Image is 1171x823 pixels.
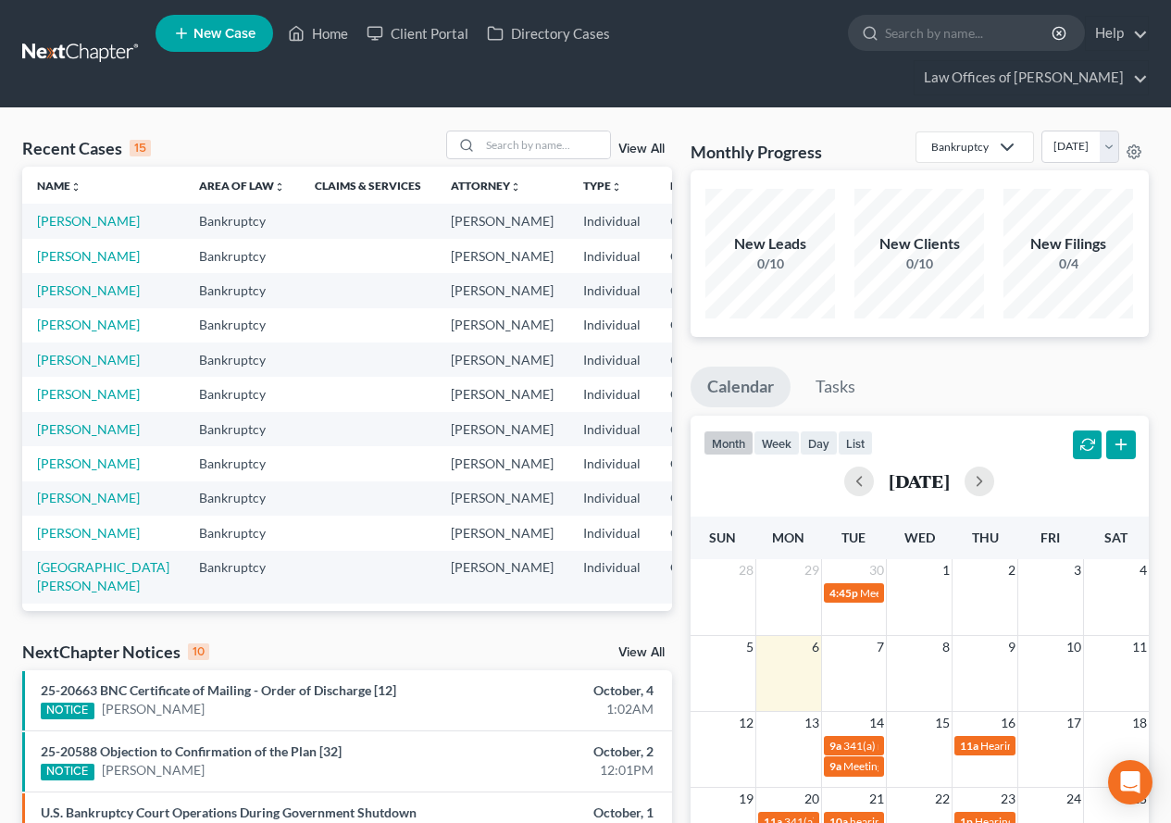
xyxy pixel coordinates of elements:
[184,343,300,377] td: Bankruptcy
[22,641,209,663] div: NextChapter Notices
[37,248,140,264] a: [PERSON_NAME]
[436,604,568,656] td: [PERSON_NAME]
[274,181,285,193] i: unfold_more
[691,367,791,407] a: Calendar
[37,179,81,193] a: Nameunfold_more
[933,788,952,810] span: 22
[889,471,950,491] h2: [DATE]
[568,481,655,516] td: Individual
[193,27,255,41] span: New Case
[655,604,746,656] td: CTB
[37,317,140,332] a: [PERSON_NAME]
[184,204,300,238] td: Bankruptcy
[37,525,140,541] a: [PERSON_NAME]
[941,559,952,581] span: 1
[436,551,568,604] td: [PERSON_NAME]
[1130,712,1149,734] span: 18
[22,137,151,159] div: Recent Cases
[568,516,655,550] td: Individual
[1104,530,1127,545] span: Sat
[655,204,746,238] td: CTB
[829,586,858,600] span: 4:45p
[655,516,746,550] td: CTB
[568,343,655,377] td: Individual
[279,17,357,50] a: Home
[461,681,653,700] div: October, 4
[436,239,568,273] td: [PERSON_NAME]
[867,788,886,810] span: 21
[184,516,300,550] td: Bankruptcy
[841,530,866,545] span: Tue
[568,604,655,656] td: Individual
[655,343,746,377] td: CTB
[37,421,140,437] a: [PERSON_NAME]
[461,804,653,822] div: October, 1
[754,430,800,455] button: week
[568,551,655,604] td: Individual
[960,739,978,753] span: 11a
[1003,255,1133,273] div: 0/4
[199,179,285,193] a: Area of Lawunfold_more
[41,764,94,780] div: NOTICE
[436,516,568,550] td: [PERSON_NAME]
[885,16,1054,50] input: Search by name...
[655,481,746,516] td: CTB
[184,446,300,480] td: Bankruptcy
[300,167,436,204] th: Claims & Services
[1086,17,1148,50] a: Help
[436,446,568,480] td: [PERSON_NAME]
[37,559,169,593] a: [GEOGRAPHIC_DATA][PERSON_NAME]
[691,141,822,163] h3: Monthly Progress
[568,239,655,273] td: Individual
[436,343,568,377] td: [PERSON_NAME]
[184,481,300,516] td: Bankruptcy
[436,204,568,238] td: [PERSON_NAME]
[583,179,622,193] a: Typeunfold_more
[461,761,653,779] div: 12:01PM
[709,530,736,545] span: Sun
[436,481,568,516] td: [PERSON_NAME]
[972,530,999,545] span: Thu
[478,17,619,50] a: Directory Cases
[102,700,205,718] a: [PERSON_NAME]
[41,682,396,698] a: 25-20663 BNC Certificate of Mailing - Order of Discharge [12]
[184,551,300,604] td: Bankruptcy
[838,430,873,455] button: list
[436,377,568,411] td: [PERSON_NAME]
[829,759,841,773] span: 9a
[41,743,342,759] a: 25-20588 Objection to Confirmation of the Plan [32]
[655,308,746,343] td: CTB
[941,636,952,658] span: 8
[436,273,568,307] td: [PERSON_NAME]
[705,233,835,255] div: New Leads
[744,636,755,658] span: 5
[904,530,935,545] span: Wed
[461,742,653,761] div: October, 2
[655,273,746,307] td: CTB
[568,273,655,307] td: Individual
[980,739,1125,753] span: Hearing for [PERSON_NAME]
[655,446,746,480] td: CTB
[867,559,886,581] span: 30
[480,131,610,158] input: Search by name...
[184,412,300,446] td: Bankruptcy
[803,712,821,734] span: 13
[1072,559,1083,581] span: 3
[704,430,754,455] button: month
[184,377,300,411] td: Bankruptcy
[568,412,655,446] td: Individual
[37,352,140,368] a: [PERSON_NAME]
[933,712,952,734] span: 15
[184,604,300,656] td: Bankruptcy
[772,530,804,545] span: Mon
[655,551,746,604] td: CTB
[655,377,746,411] td: CTB
[70,181,81,193] i: unfold_more
[655,412,746,446] td: CTB
[37,455,140,471] a: [PERSON_NAME]
[931,139,989,155] div: Bankruptcy
[999,712,1017,734] span: 16
[854,233,984,255] div: New Clients
[41,804,417,820] a: U.S. Bankruptcy Court Operations During Government Shutdown
[37,213,140,229] a: [PERSON_NAME]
